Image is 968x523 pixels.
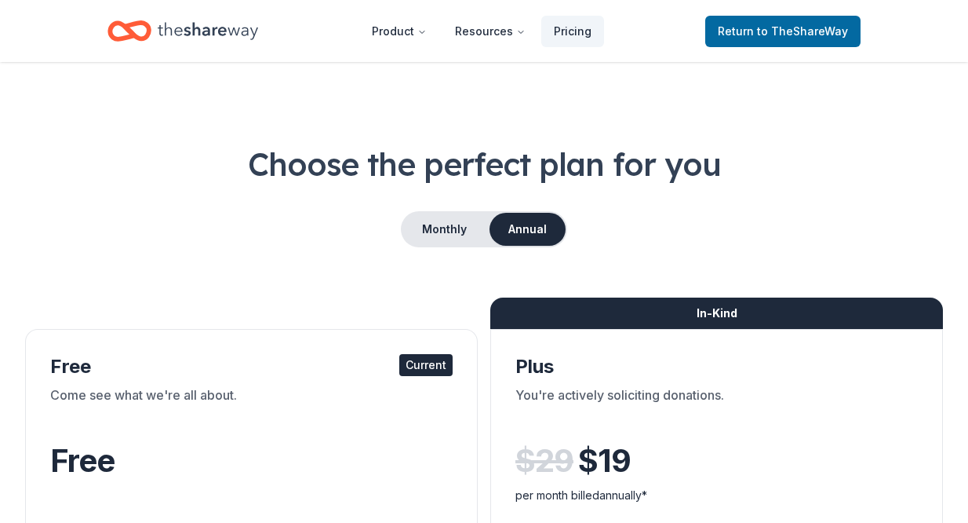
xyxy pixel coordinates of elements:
[489,213,566,246] button: Annual
[359,13,604,49] nav: Main
[442,16,538,47] button: Resources
[515,486,918,505] div: per month billed annually*
[107,13,258,49] a: Home
[578,439,631,483] span: $ 19
[490,298,943,329] div: In-Kind
[718,22,848,41] span: Return
[541,16,604,47] a: Pricing
[399,354,453,376] div: Current
[359,16,439,47] button: Product
[50,441,115,480] span: Free
[25,142,943,186] h1: Choose the perfect plan for you
[705,16,861,47] a: Returnto TheShareWay
[50,354,453,379] div: Free
[757,24,848,38] span: to TheShareWay
[515,386,918,430] div: You're actively soliciting donations.
[50,386,453,430] div: Come see what we're all about.
[402,213,486,246] button: Monthly
[515,354,918,379] div: Plus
